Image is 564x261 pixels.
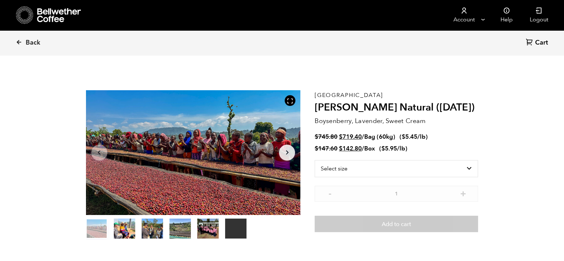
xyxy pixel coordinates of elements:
span: Cart [535,39,548,47]
bdi: 719.40 [339,133,362,141]
p: Boysenberry, Lavender, Sweet Cream [315,116,478,126]
span: $ [315,144,318,153]
span: /lb [397,144,405,153]
span: ( ) [400,133,428,141]
button: + [458,189,467,196]
bdi: 5.45 [402,133,417,141]
bdi: 147.60 [315,144,337,153]
span: $ [315,133,318,141]
button: Add to cart [315,216,478,232]
span: ( ) [379,144,407,153]
bdi: 745.80 [315,133,337,141]
span: Bag (60kg) [364,133,395,141]
video: Your browser does not support the video tag. [225,219,247,239]
span: $ [381,144,385,153]
a: Cart [526,38,550,48]
span: /lb [417,133,426,141]
h2: [PERSON_NAME] Natural ([DATE]) [315,102,478,114]
button: - [325,189,334,196]
bdi: 142.80 [339,144,362,153]
span: / [362,133,364,141]
bdi: 5.95 [381,144,397,153]
span: Back [26,39,40,47]
span: $ [339,144,342,153]
span: Box [364,144,375,153]
span: / [362,144,364,153]
span: $ [402,133,405,141]
span: $ [339,133,342,141]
